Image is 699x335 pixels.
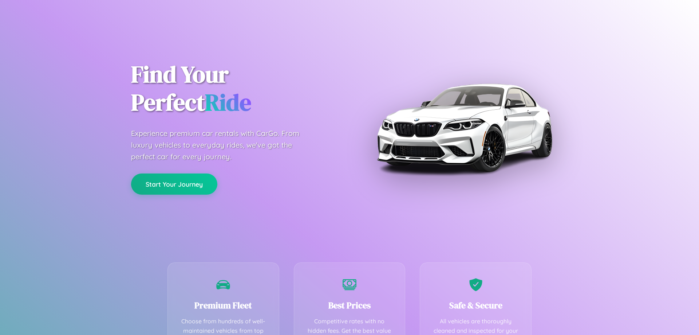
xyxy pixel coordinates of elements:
[131,128,313,163] p: Experience premium car rentals with CarGo. From luxury vehicles to everyday rides, we've got the ...
[179,299,268,311] h3: Premium Fleet
[131,61,339,117] h1: Find Your Perfect
[431,299,520,311] h3: Safe & Secure
[305,299,394,311] h3: Best Prices
[373,36,555,219] img: Premium BMW car rental vehicle
[131,174,217,195] button: Start Your Journey
[205,86,251,118] span: Ride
